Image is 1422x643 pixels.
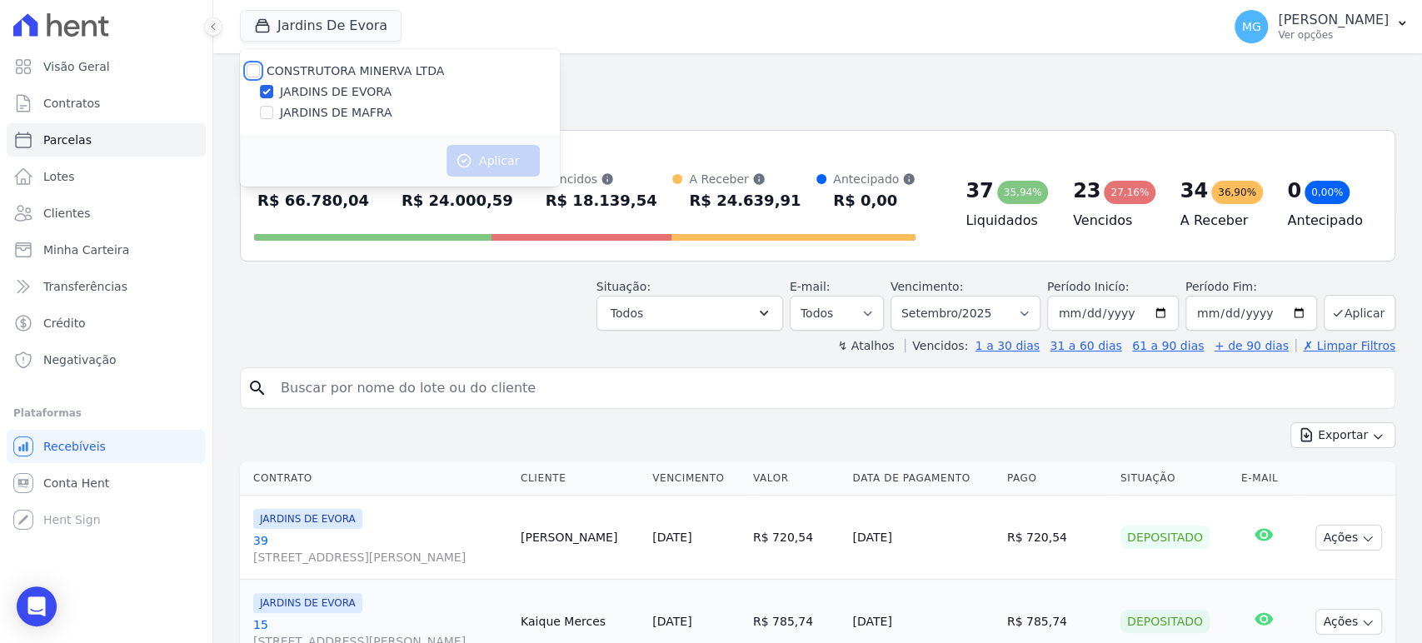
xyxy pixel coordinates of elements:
[1215,339,1289,352] a: + de 90 dias
[1242,21,1261,32] span: MG
[253,593,362,613] span: JARDINS DE EVORA
[1305,181,1350,204] div: 0,00%
[1287,177,1301,204] div: 0
[1180,211,1261,231] h4: A Receber
[43,132,92,148] span: Parcelas
[1315,609,1382,635] button: Ações
[1278,28,1389,42] p: Ver opções
[43,58,110,75] span: Visão Geral
[43,438,106,455] span: Recebíveis
[253,549,507,566] span: [STREET_ADDRESS][PERSON_NAME]
[891,280,963,293] label: Vencimento:
[43,351,117,368] span: Negativação
[1221,3,1422,50] button: MG [PERSON_NAME] Ver opções
[7,233,206,267] a: Minha Carteira
[611,303,643,323] span: Todos
[280,83,392,101] label: JARDINS DE EVORA
[7,87,206,120] a: Contratos
[17,586,57,626] div: Open Intercom Messenger
[240,67,1395,97] h2: Parcelas
[652,615,691,628] a: [DATE]
[965,211,1046,231] h4: Liquidados
[13,403,199,423] div: Plataformas
[646,461,746,496] th: Vencimento
[1073,211,1154,231] h4: Vencidos
[596,280,651,293] label: Situação:
[43,278,127,295] span: Transferências
[1290,422,1395,448] button: Exportar
[1073,177,1100,204] div: 23
[546,171,657,187] div: Vencidos
[1050,339,1121,352] a: 31 a 60 dias
[402,187,513,214] div: R$ 24.000,59
[253,509,362,529] span: JARDINS DE EVORA
[240,10,402,42] button: Jardins De Evora
[1315,525,1382,551] button: Ações
[43,95,100,112] span: Contratos
[1000,461,1114,496] th: Pago
[1287,211,1368,231] h4: Antecipado
[514,496,646,580] td: [PERSON_NAME]
[447,145,540,177] button: Aplicar
[7,160,206,193] a: Lotes
[7,466,206,500] a: Conta Hent
[746,496,846,580] td: R$ 720,54
[1295,339,1395,352] a: ✗ Limpar Filtros
[7,197,206,230] a: Clientes
[253,532,507,566] a: 39[STREET_ADDRESS][PERSON_NAME]
[689,187,801,214] div: R$ 24.639,91
[1211,181,1263,204] div: 36,90%
[7,50,206,83] a: Visão Geral
[7,343,206,376] a: Negativação
[652,531,691,544] a: [DATE]
[247,378,267,398] i: search
[965,177,993,204] div: 37
[1324,295,1395,331] button: Aplicar
[267,64,444,77] label: CONSTRUTORA MINERVA LTDA
[905,339,968,352] label: Vencidos:
[1235,461,1294,496] th: E-mail
[689,171,801,187] div: A Receber
[43,315,86,331] span: Crédito
[1104,181,1155,204] div: 27,16%
[846,461,1000,496] th: Data de Pagamento
[43,242,129,258] span: Minha Carteira
[1132,339,1204,352] a: 61 a 90 dias
[43,475,109,491] span: Conta Hent
[596,296,783,331] button: Todos
[280,104,392,122] label: JARDINS DE MAFRA
[1114,461,1235,496] th: Situação
[1120,526,1210,549] div: Depositado
[997,181,1049,204] div: 35,94%
[240,461,514,496] th: Contrato
[1278,12,1389,28] p: [PERSON_NAME]
[1185,278,1317,296] label: Período Fim:
[790,280,831,293] label: E-mail:
[846,496,1000,580] td: [DATE]
[1000,496,1114,580] td: R$ 720,54
[1047,280,1129,293] label: Período Inicío:
[7,307,206,340] a: Crédito
[7,430,206,463] a: Recebíveis
[43,205,90,222] span: Clientes
[271,371,1388,405] input: Buscar por nome do lote ou do cliente
[833,187,916,214] div: R$ 0,00
[837,339,894,352] label: ↯ Atalhos
[546,187,657,214] div: R$ 18.139,54
[746,461,846,496] th: Valor
[7,270,206,303] a: Transferências
[514,461,646,496] th: Cliente
[975,339,1040,352] a: 1 a 30 dias
[1120,610,1210,633] div: Depositado
[43,168,75,185] span: Lotes
[833,171,916,187] div: Antecipado
[1180,177,1208,204] div: 34
[257,187,369,214] div: R$ 66.780,04
[7,123,206,157] a: Parcelas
